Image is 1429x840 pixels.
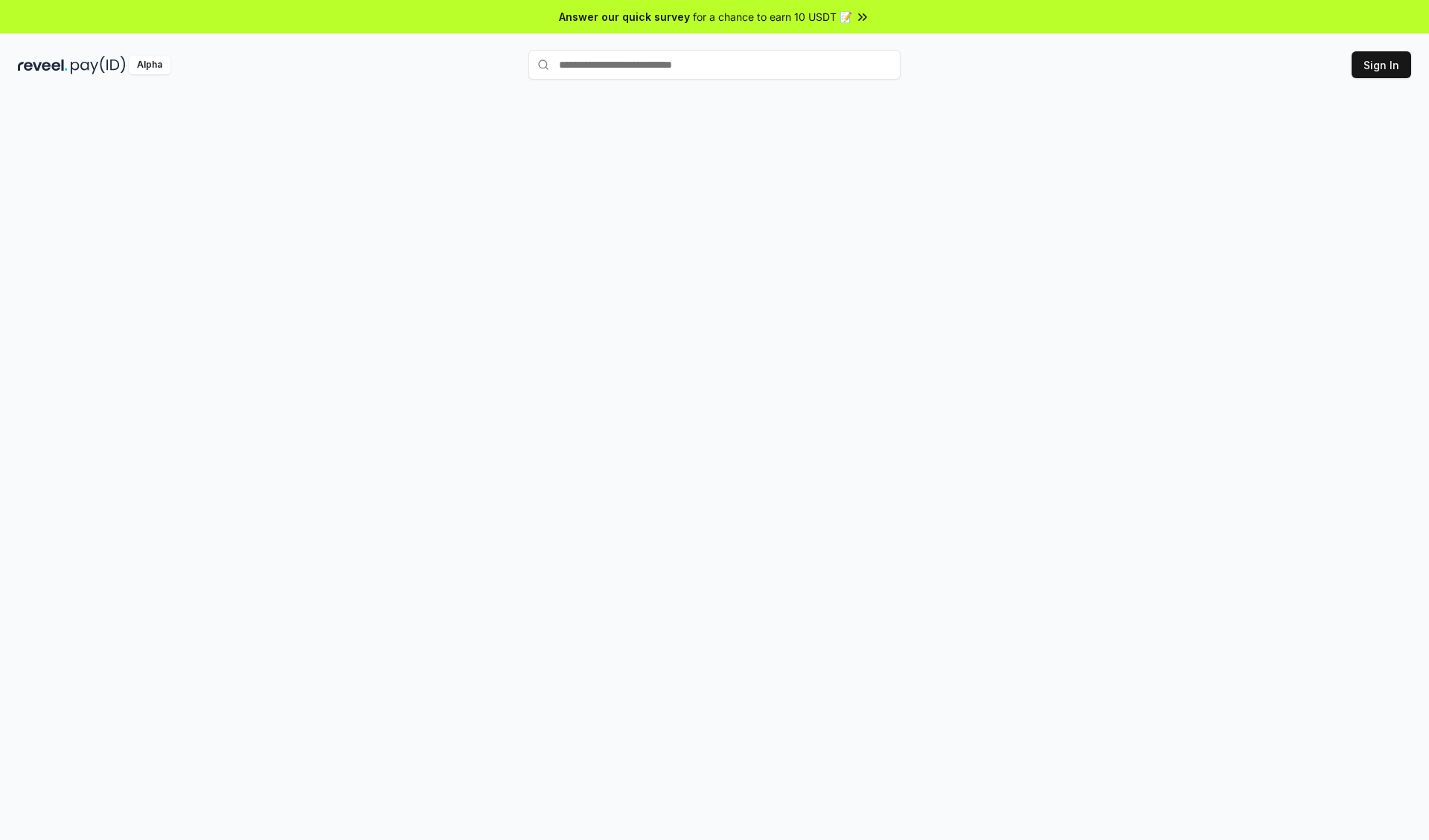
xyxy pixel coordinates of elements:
div: Alpha [129,56,170,74]
span: for a chance to earn 10 USDT 📝 [693,9,852,25]
img: pay_id [71,56,126,74]
span: Answer our quick survey [559,9,690,25]
button: Sign In [1352,51,1411,78]
img: reveel_dark [18,56,68,74]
